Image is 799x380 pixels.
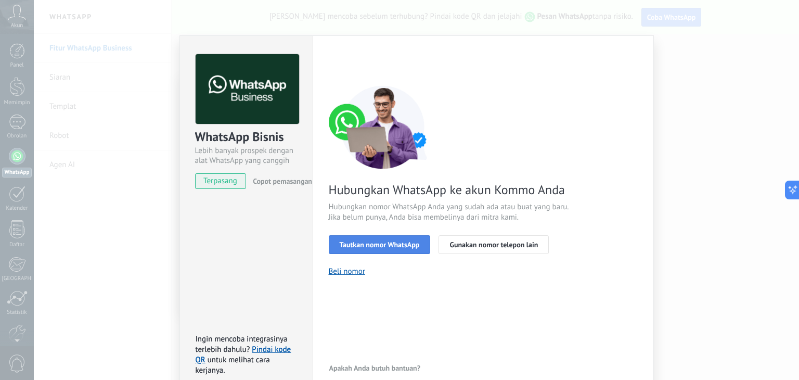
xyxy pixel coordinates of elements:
img: hubungkan nomor [329,85,438,169]
font: Hubungkan WhatsApp ke akun Kommo Anda [329,182,565,198]
button: Apakah Anda butuh bantuan? [329,360,421,376]
font: Pindai kode QR [196,345,291,365]
font: Lebih banyak prospek dengan alat WhatsApp yang canggih [195,146,293,166]
font: Hubungkan nomor WhatsApp Anda yang sudah ada atau buat yang baru. Jika belum punya, Anda bisa mem... [329,202,569,222]
button: Copot pemasangan [249,173,312,189]
font: untuk melihat cara kerjanya. [196,355,270,375]
font: Apakah Anda butuh bantuan? [329,363,421,373]
img: logo_main.png [196,54,299,124]
button: Tautkan nomor WhatsApp [329,235,431,254]
font: Copot pemasangan [253,176,312,186]
div: WhatsApp Bisnis [195,129,298,146]
font: Tautkan nomor WhatsApp [340,240,420,249]
font: WhatsApp Bisnis [195,129,284,145]
font: terpasang [203,176,237,186]
button: Gunakan nomor telepon lain [439,235,549,254]
button: Beli nomor [329,267,365,276]
font: Gunakan nomor telepon lain [449,240,538,249]
font: Ingin mencoba integrasinya terlebih dahulu? [196,334,288,354]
